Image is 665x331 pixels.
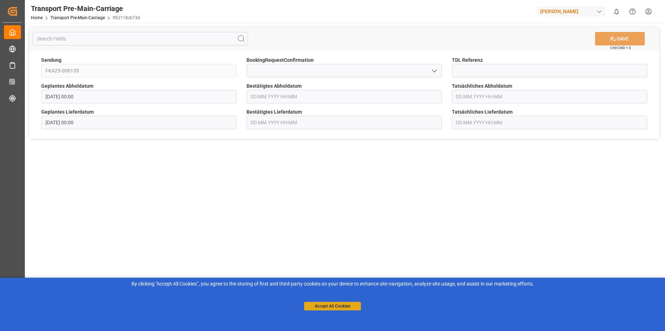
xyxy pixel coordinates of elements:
span: Geplantes Lieferdatum [41,108,94,116]
a: Transport Pre-Main-Carriage [50,15,105,20]
span: Sendung [41,56,61,64]
button: [PERSON_NAME] [537,5,609,18]
div: [PERSON_NAME] [537,6,606,17]
button: SAVE [595,32,645,45]
input: DD.MM.YYYY HH:MM [452,116,647,129]
a: Home [31,15,43,20]
input: DD.MM.YYYY HH:MM [41,116,237,129]
span: TDL Referenz [452,56,483,64]
input: Search Fields [33,32,248,45]
button: Help Center [625,4,640,20]
button: show 0 new notifications [609,4,625,20]
span: Geplantes Abholdatum [41,82,93,90]
input: DD.MM.YYYY HH:MM [247,90,442,103]
div: Transport Pre-Main-Carriage [31,3,140,14]
span: Tatsächliches Lieferdatum [452,108,513,116]
span: Bestätigtes Abholdatum [247,82,302,90]
span: BookingRequestConfirmation [247,56,314,64]
span: Ctrl/CMD + S [610,45,631,50]
input: DD.MM.YYYY HH:MM [41,90,237,103]
span: Bestätigtes Lieferdatum [247,108,302,116]
div: By clicking "Accept All Cookies”, you agree to the storing of first and third-party cookies on yo... [5,280,660,288]
input: DD.MM.YYYY HH:MM [452,90,647,103]
button: Accept All Cookies [304,302,361,310]
button: open menu [428,65,439,76]
input: DD.MM.YYYY HH:MM [247,116,442,129]
span: Tatsächliches Abholdatum [452,82,512,90]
